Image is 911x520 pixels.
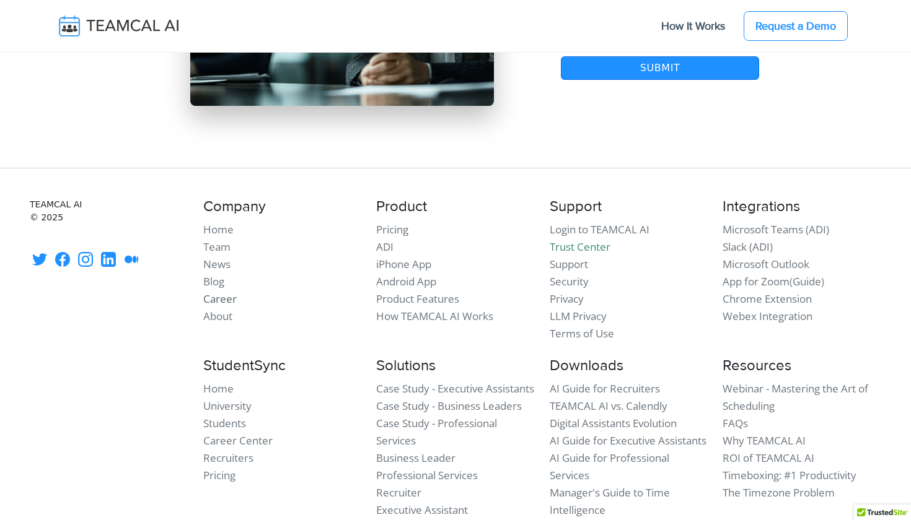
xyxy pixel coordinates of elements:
a: Android App [376,274,436,288]
a: Request a Demo [744,11,848,41]
a: Security [550,274,589,288]
a: How TEAMCAL AI Works [376,309,493,323]
a: Guide [793,274,821,288]
h4: Downloads [550,357,708,375]
a: Career Center [203,433,273,448]
a: Login to TEAMCAL AI [550,222,649,236]
li: ( ) [723,273,881,290]
a: Professional Services [376,468,478,482]
a: Executive Assistant [376,503,468,517]
a: Team [203,240,231,254]
a: ADI [376,240,394,254]
a: Recruiter [376,485,421,500]
a: Microsoft Teams (ADI) [723,222,829,236]
h4: Support [550,198,708,216]
h4: Company [203,198,362,216]
a: Slack (ADI) [723,240,773,254]
a: Manager's Guide to Time Intelligence [550,485,670,517]
a: FAQs [723,416,748,430]
a: News [203,257,231,271]
a: Case Study - Professional Services [376,416,497,448]
h4: Resources [723,357,881,375]
a: Support [550,257,588,271]
a: Webinar - Mastering the Art of Scheduling [723,381,868,413]
a: Recruiters [203,451,253,465]
a: Digital Assistants Evolution [550,416,677,430]
a: Home [203,381,234,396]
a: About [203,309,232,323]
a: Terms of Use [550,326,614,340]
h4: Product [376,198,535,216]
a: LLM Privacy [550,309,607,323]
h4: StudentSync [203,357,362,375]
a: Business Leader [376,451,455,465]
a: AI Guide for Recruiters [550,381,660,396]
a: Privacy [550,292,584,306]
a: ROI of TEAMCAL AI [723,451,814,465]
a: University [203,399,252,413]
a: Chrome Extension [723,292,812,306]
a: Timeboxing: #1 Productivity [723,468,856,482]
a: Students [203,416,246,430]
a: TEAMCAL AI vs. Calendly [550,399,667,413]
a: The Timezone Problem [723,485,835,500]
h4: Integrations [723,198,881,216]
a: Case Study - Business Leaders [376,399,522,413]
a: How It Works [649,13,737,39]
a: Why TEAMCAL AI [723,433,806,448]
h4: Solutions [376,357,535,375]
a: Home [203,222,234,236]
a: Pricing [203,468,235,482]
a: Blog [203,274,224,288]
a: iPhone App [376,257,431,271]
button: Submit [561,56,759,80]
a: Microsoft Outlook [723,257,809,271]
a: AI Guide for Executive Assistants [550,433,706,448]
a: Trust Center [550,240,610,254]
a: App for Zoom [723,274,790,288]
a: Webex Integration [723,309,812,323]
a: Career [203,292,237,306]
small: TEAMCAL AI © 2025 [30,198,188,224]
a: Case Study - Executive Assistants [376,381,534,396]
a: AI Guide for Professional Services [550,451,669,482]
a: Pricing [376,222,408,236]
a: Product Features [376,292,459,306]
